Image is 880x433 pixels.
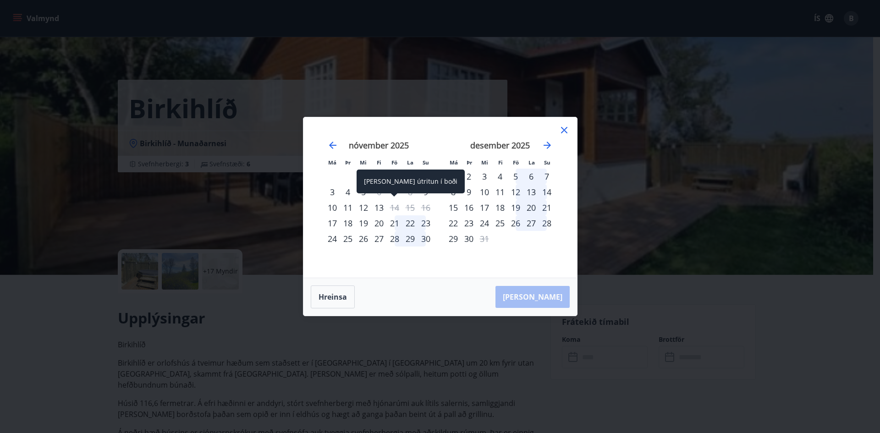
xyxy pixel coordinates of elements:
[461,215,477,231] div: 23
[523,200,539,215] div: 20
[477,184,492,200] td: miðvikudagur, 10. desember 2025
[461,169,477,184] td: þriðjudagur, 2. desember 2025
[445,169,461,184] div: 1
[356,215,371,231] div: 19
[340,200,356,215] div: 11
[387,200,402,215] div: Aðeins útritun í boði
[371,215,387,231] td: fimmtudagur, 20. nóvember 2025
[477,231,492,247] td: Not available. miðvikudagur, 31. desember 2025
[523,169,539,184] td: laugardagur, 6. desember 2025
[528,159,535,166] small: La
[508,200,523,215] div: 19
[371,231,387,247] td: fimmtudagur, 27. nóvember 2025
[340,231,356,247] div: 25
[356,200,371,215] div: 12
[523,169,539,184] div: 6
[402,215,418,231] div: 22
[492,200,508,215] div: 18
[356,184,371,200] td: miðvikudagur, 5. nóvember 2025
[523,215,539,231] td: laugardagur, 27. desember 2025
[461,184,477,200] div: 9
[371,200,387,215] div: 13
[387,215,402,231] td: föstudagur, 21. nóvember 2025
[418,169,434,184] div: Aðeins innritun í boði
[349,140,409,151] strong: nóvember 2025
[340,215,356,231] td: þriðjudagur, 18. nóvember 2025
[461,231,477,247] div: 30
[324,200,340,215] td: mánudagur, 10. nóvember 2025
[508,184,523,200] div: 12
[481,159,488,166] small: Mi
[508,169,523,184] td: föstudagur, 5. desember 2025
[387,231,402,247] td: föstudagur, 28. nóvember 2025
[356,231,371,247] div: 26
[508,169,523,184] div: 5
[523,200,539,215] td: laugardagur, 20. desember 2025
[492,215,508,231] td: fimmtudagur, 25. desember 2025
[445,200,461,215] div: 15
[445,215,461,231] div: 22
[513,159,519,166] small: Fö
[324,231,340,247] td: mánudagur, 24. nóvember 2025
[539,215,555,231] div: 28
[356,215,371,231] td: miðvikudagur, 19. nóvember 2025
[402,200,418,215] td: Not available. laugardagur, 15. nóvember 2025
[340,231,356,247] td: þriðjudagur, 25. nóvember 2025
[391,159,397,166] small: Fö
[477,200,492,215] div: 17
[356,231,371,247] td: miðvikudagur, 26. nóvember 2025
[356,200,371,215] td: miðvikudagur, 12. nóvember 2025
[508,215,523,231] div: 26
[371,215,387,231] div: 20
[387,200,402,215] td: Not available. föstudagur, 14. nóvember 2025
[445,215,461,231] td: mánudagur, 22. desember 2025
[477,169,492,184] div: 3
[477,215,492,231] div: 24
[477,169,492,184] td: miðvikudagur, 3. desember 2025
[324,184,340,200] td: mánudagur, 3. nóvember 2025
[340,215,356,231] div: 18
[498,159,503,166] small: Fi
[324,231,340,247] div: 24
[371,200,387,215] td: fimmtudagur, 13. nóvember 2025
[314,128,566,267] div: Calendar
[407,159,413,166] small: La
[461,215,477,231] td: þriðjudagur, 23. desember 2025
[461,169,477,184] div: 2
[470,140,530,151] strong: desember 2025
[324,184,340,200] div: 3
[328,159,336,166] small: Má
[477,215,492,231] td: miðvikudagur, 24. desember 2025
[450,159,458,166] small: Má
[523,215,539,231] div: 27
[508,200,523,215] td: föstudagur, 19. desember 2025
[461,184,477,200] td: þriðjudagur, 9. desember 2025
[418,215,434,231] td: sunnudagur, 23. nóvember 2025
[492,184,508,200] div: 11
[418,169,434,184] td: sunnudagur, 2. nóvember 2025
[492,169,508,184] td: fimmtudagur, 4. desember 2025
[508,215,523,231] td: föstudagur, 26. desember 2025
[539,169,555,184] div: 7
[461,231,477,247] td: þriðjudagur, 30. desember 2025
[445,200,461,215] td: mánudagur, 15. desember 2025
[402,215,418,231] td: laugardagur, 22. nóvember 2025
[340,184,356,200] div: 4
[423,159,429,166] small: Su
[539,200,555,215] div: 21
[445,231,461,247] div: 29
[492,200,508,215] td: fimmtudagur, 18. desember 2025
[539,184,555,200] div: 14
[377,159,381,166] small: Fi
[539,184,555,200] td: sunnudagur, 14. desember 2025
[357,170,465,193] div: [PERSON_NAME] útritun í boði
[356,184,371,200] div: 5
[360,159,367,166] small: Mi
[327,140,338,151] div: Move backward to switch to the previous month.
[544,159,550,166] small: Su
[324,215,340,231] td: mánudagur, 17. nóvember 2025
[508,184,523,200] td: föstudagur, 12. desember 2025
[418,231,434,247] td: sunnudagur, 30. nóvember 2025
[445,231,461,247] td: mánudagur, 29. desember 2025
[402,231,418,247] td: laugardagur, 29. nóvember 2025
